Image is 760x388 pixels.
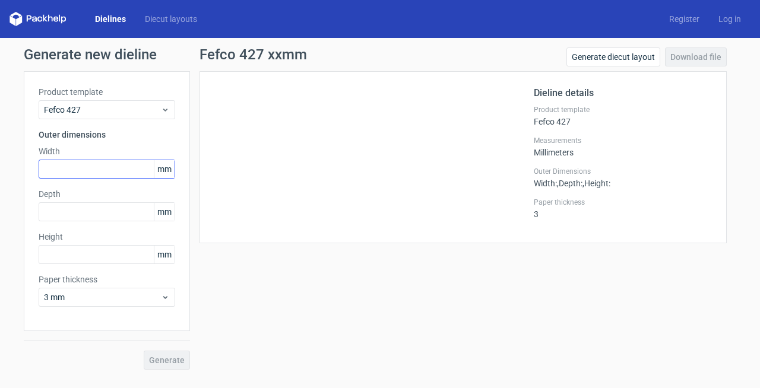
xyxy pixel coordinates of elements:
[154,203,175,221] span: mm
[39,145,175,157] label: Width
[534,198,712,219] div: 3
[39,273,175,285] label: Paper thickness
[557,179,582,188] span: , Depth :
[534,136,712,157] div: Millimeters
[534,105,712,126] div: Fefco 427
[154,160,175,178] span: mm
[85,13,135,25] a: Dielines
[135,13,207,25] a: Diecut layouts
[566,47,660,66] a: Generate diecut layout
[534,86,712,100] h2: Dieline details
[39,231,175,243] label: Height
[39,188,175,200] label: Depth
[709,13,750,25] a: Log in
[39,129,175,141] h3: Outer dimensions
[582,179,610,188] span: , Height :
[44,291,161,303] span: 3 mm
[534,179,557,188] span: Width :
[24,47,736,62] h1: Generate new dieline
[199,47,307,62] h1: Fefco 427 xxmm
[660,13,709,25] a: Register
[534,136,712,145] label: Measurements
[44,104,161,116] span: Fefco 427
[534,198,712,207] label: Paper thickness
[534,105,712,115] label: Product template
[154,246,175,263] span: mm
[39,86,175,98] label: Product template
[534,167,712,176] label: Outer Dimensions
